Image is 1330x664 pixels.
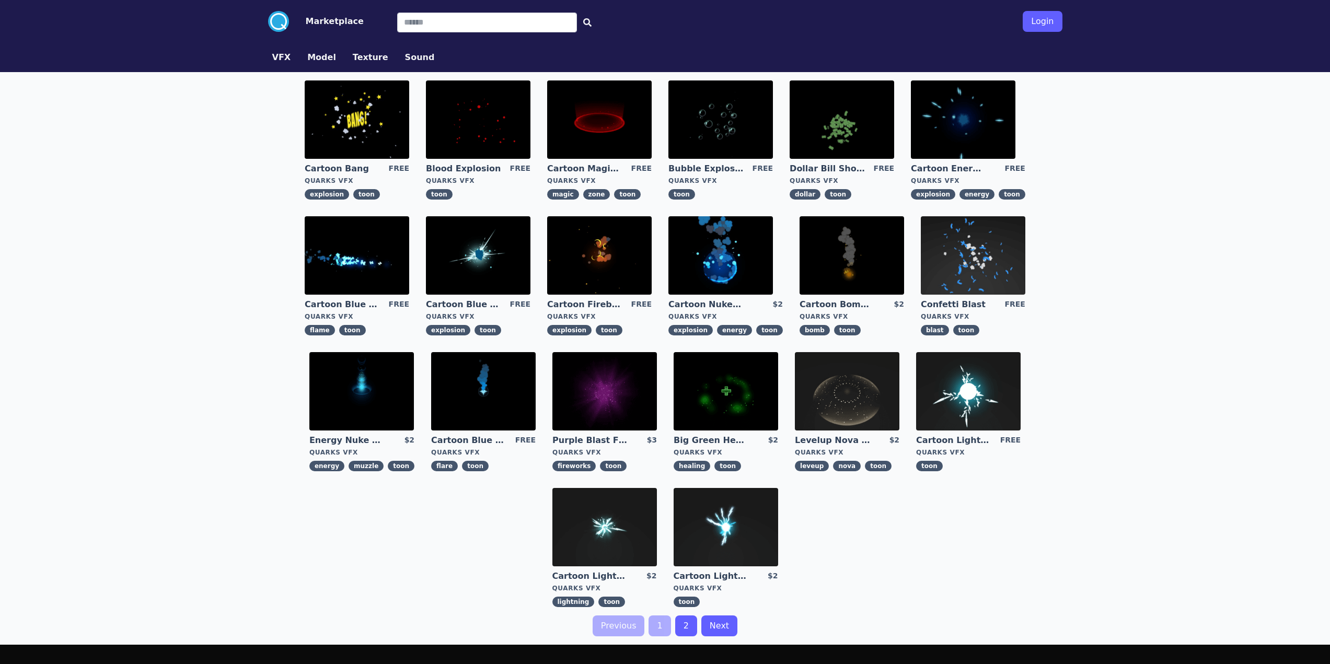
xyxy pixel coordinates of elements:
div: FREE [389,163,409,174]
div: Quarks VFX [921,312,1025,321]
span: explosion [426,325,470,335]
div: Quarks VFX [305,312,409,321]
a: 2 [675,615,697,636]
a: Cartoon Nuke Energy Explosion [668,299,744,310]
div: FREE [389,299,409,310]
span: zone [583,189,610,200]
a: Marketplace [289,15,364,28]
img: imgAlt [911,80,1015,159]
div: Quarks VFX [552,448,657,457]
img: imgAlt [552,488,657,566]
button: Model [307,51,336,64]
span: explosion [668,325,713,335]
img: imgAlt [795,352,899,430]
div: FREE [1000,435,1021,446]
span: toon [598,597,625,607]
div: $2 [768,570,778,582]
a: Login [1023,7,1062,36]
input: Search [397,13,577,32]
div: Quarks VFX [305,177,409,185]
a: Sound [397,51,443,64]
span: toon [916,461,943,471]
img: imgAlt [916,352,1021,430]
div: Quarks VFX [547,177,652,185]
a: Cartoon Lightning Ball [916,435,991,446]
span: toon [714,461,741,471]
a: Cartoon Lightning Ball with Bloom [674,570,749,582]
button: Marketplace [306,15,364,28]
img: imgAlt [305,80,409,159]
button: Texture [353,51,388,64]
a: Previous [593,615,645,636]
div: FREE [1004,299,1025,310]
a: Confetti Blast [921,299,996,310]
span: bomb [800,325,830,335]
img: imgAlt [426,216,530,295]
div: $2 [772,299,782,310]
img: imgAlt [800,216,904,295]
span: energy [309,461,344,471]
img: imgAlt [674,488,778,566]
div: Quarks VFX [911,177,1025,185]
div: Quarks VFX [309,448,414,457]
div: FREE [1004,163,1025,174]
img: imgAlt [431,352,536,430]
a: Texture [344,51,397,64]
div: $3 [647,435,657,446]
div: $2 [404,435,414,446]
span: toon [668,189,695,200]
span: toon [462,461,489,471]
a: 1 [649,615,670,636]
img: imgAlt [668,80,773,159]
div: FREE [515,435,536,446]
img: imgAlt [674,352,778,430]
div: Quarks VFX [674,448,778,457]
span: toon [674,597,700,607]
div: $2 [889,435,899,446]
div: $2 [646,570,656,582]
div: Quarks VFX [674,584,778,592]
button: Sound [405,51,435,64]
span: toon [834,325,861,335]
span: blast [921,325,949,335]
a: Cartoon Blue Gas Explosion [426,299,501,310]
span: toon [596,325,622,335]
div: Quarks VFX [431,448,536,457]
div: Quarks VFX [426,312,530,321]
div: $2 [768,435,778,446]
img: imgAlt [547,216,652,295]
span: muzzle [349,461,384,471]
img: imgAlt [552,352,657,430]
img: imgAlt [309,352,414,430]
span: energy [717,325,752,335]
img: imgAlt [305,216,409,295]
a: Cartoon Magic Zone [547,163,622,174]
div: Quarks VFX [668,312,783,321]
span: energy [959,189,994,200]
a: Cartoon Blue Flamethrower [305,299,380,310]
img: imgAlt [921,216,1025,295]
span: toon [999,189,1025,200]
a: VFX [264,51,299,64]
span: lightning [552,597,595,607]
span: toon [600,461,627,471]
div: FREE [874,163,894,174]
a: Bubble Explosion [668,163,744,174]
a: Cartoon Lightning Ball Explosion [552,570,628,582]
span: toon [756,325,783,335]
span: healing [674,461,710,471]
div: Quarks VFX [426,177,530,185]
div: Quarks VFX [552,584,657,592]
div: Quarks VFX [547,312,652,321]
a: Purple Blast Fireworks [552,435,628,446]
span: toon [475,325,501,335]
span: explosion [911,189,955,200]
span: toon [953,325,980,335]
span: toon [865,461,892,471]
span: nova [833,461,861,471]
span: explosion [547,325,592,335]
a: Cartoon Fireball Explosion [547,299,622,310]
a: Next [701,615,737,636]
div: FREE [510,299,530,310]
a: Cartoon Bomb Fuse [800,299,875,310]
